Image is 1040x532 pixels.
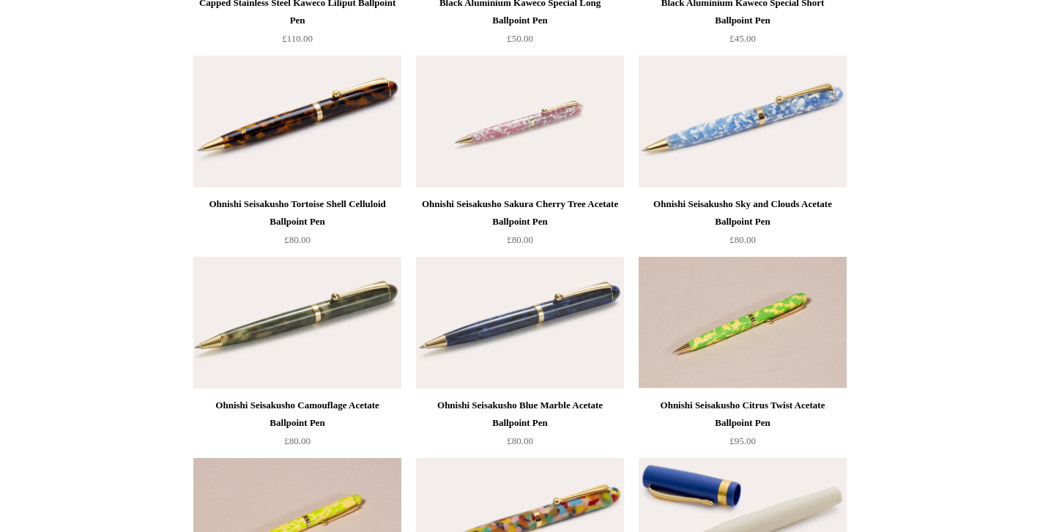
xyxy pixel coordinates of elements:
div: Ohnishi Seisakusho Blue Marble Acetate Ballpoint Pen [420,397,620,432]
img: Ohnishi Seisakusho Sky and Clouds Acetate Ballpoint Pen [639,56,847,187]
span: £80.00 [284,234,311,245]
span: £80.00 [729,234,756,245]
div: Ohnishi Seisakusho Citrus Twist Acetate Ballpoint Pen [642,397,843,432]
a: Ohnishi Seisakusho Camouflage Acetate Ballpoint Pen £80.00 [193,397,401,457]
img: Ohnishi Seisakusho Camouflage Acetate Ballpoint Pen [193,257,401,389]
a: Ohnishi Seisakusho Blue Marble Acetate Ballpoint Pen £80.00 [416,397,624,457]
div: Ohnishi Seisakusho Tortoise Shell Celluloid Ballpoint Pen [197,195,398,231]
span: £50.00 [507,33,533,44]
div: Ohnishi Seisakusho Sky and Clouds Acetate Ballpoint Pen [642,195,843,231]
span: £80.00 [507,435,533,446]
img: Ohnishi Seisakusho Blue Marble Acetate Ballpoint Pen [416,257,624,389]
a: Ohnishi Seisakusho Sky and Clouds Acetate Ballpoint Pen Ohnishi Seisakusho Sky and Clouds Acetate... [639,56,847,187]
span: £80.00 [284,435,311,446]
a: Ohnishi Seisakusho Tortoise Shell Celluloid Ballpoint Pen Ohnishi Seisakusho Tortoise Shell Cellu... [193,56,401,187]
img: Ohnishi Seisakusho Sakura Cherry Tree Acetate Ballpoint Pen [416,56,624,187]
div: Ohnishi Seisakusho Sakura Cherry Tree Acetate Ballpoint Pen [420,195,620,231]
a: Ohnishi Seisakusho Sakura Cherry Tree Acetate Ballpoint Pen Ohnishi Seisakusho Sakura Cherry Tree... [416,56,624,187]
a: Ohnishi Seisakusho Citrus Twist Acetate Ballpoint Pen Ohnishi Seisakusho Citrus Twist Acetate Bal... [639,257,847,389]
span: £80.00 [507,234,533,245]
a: Ohnishi Seisakusho Citrus Twist Acetate Ballpoint Pen £95.00 [639,397,847,457]
span: £110.00 [282,33,313,44]
a: Ohnishi Seisakusho Tortoise Shell Celluloid Ballpoint Pen £80.00 [193,195,401,255]
a: Ohnishi Seisakusho Sakura Cherry Tree Acetate Ballpoint Pen £80.00 [416,195,624,255]
span: £45.00 [729,33,756,44]
span: £95.00 [729,435,756,446]
div: Ohnishi Seisakusho Camouflage Acetate Ballpoint Pen [197,397,398,432]
img: Ohnishi Seisakusho Tortoise Shell Celluloid Ballpoint Pen [193,56,401,187]
a: Ohnishi Seisakusho Sky and Clouds Acetate Ballpoint Pen £80.00 [639,195,847,255]
img: Ohnishi Seisakusho Citrus Twist Acetate Ballpoint Pen [639,257,847,389]
a: Ohnishi Seisakusho Camouflage Acetate Ballpoint Pen Ohnishi Seisakusho Camouflage Acetate Ballpoi... [193,257,401,389]
a: Ohnishi Seisakusho Blue Marble Acetate Ballpoint Pen Ohnishi Seisakusho Blue Marble Acetate Ballp... [416,257,624,389]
